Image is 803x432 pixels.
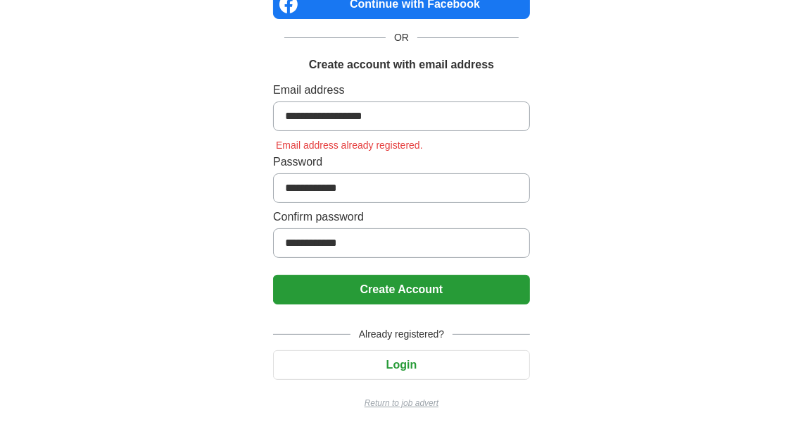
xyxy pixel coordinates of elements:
[309,56,494,73] h1: Create account with email address
[273,154,530,171] label: Password
[273,359,530,371] a: Login
[273,82,530,99] label: Email address
[350,327,453,342] span: Already registered?
[273,209,530,226] label: Confirm password
[273,350,530,380] button: Login
[273,140,426,151] span: Email address already registered.
[273,275,530,304] button: Create Account
[273,397,530,409] a: Return to job advert
[386,30,417,45] span: OR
